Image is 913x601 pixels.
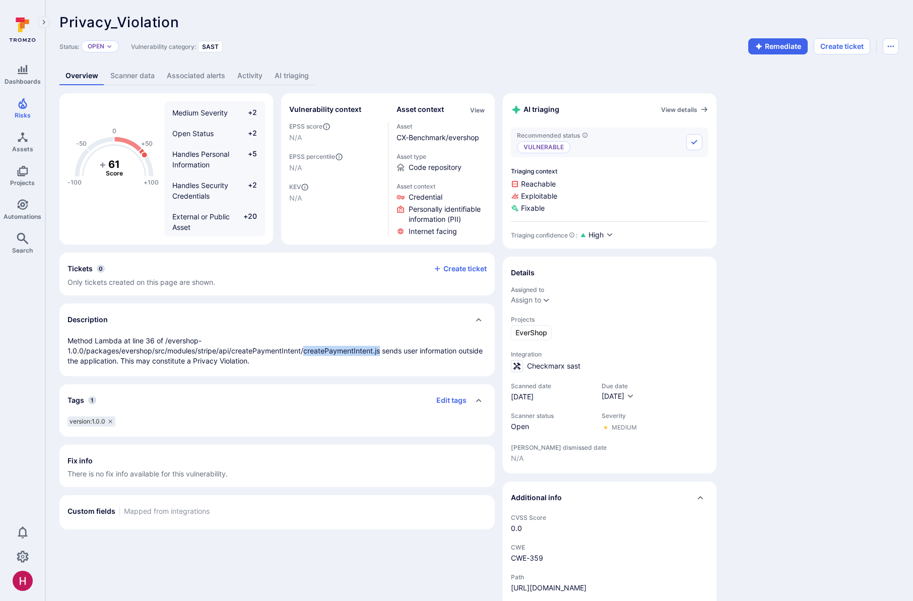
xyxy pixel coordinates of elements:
span: Click to view evidence [409,204,487,224]
span: EPSS score [289,123,380,131]
div: version:1.0.0 [68,416,115,427]
div: Triaging confidence : [511,231,577,239]
span: +2 [238,128,257,139]
span: [DATE] [511,392,592,402]
img: ACg8ocKzQzwPSwOZT_k9C736TfcBpCStqIZdMR9gXOhJgTaH9y_tsw=s96-c [13,571,33,591]
div: SAST [198,41,223,52]
span: High [589,230,604,240]
section: tickets card [59,253,495,295]
div: Harshil Parikh [13,571,33,591]
span: Severity [602,412,637,419]
div: Click to view all asset context details [468,104,487,115]
button: Expand dropdown [542,296,550,304]
h2: Details [511,268,535,278]
span: Integration [511,350,708,358]
div: Medium [612,424,637,432]
span: Only tickets created on this page are shown. [68,278,215,286]
span: There is no fix info available for this vulnerability. [68,469,487,479]
section: custom fields card [59,495,495,529]
div: Collapse [59,253,495,295]
span: Handles Security Credentials [172,181,228,200]
span: Checkmarx sast [527,361,580,371]
p: Vulnerable [517,141,570,153]
span: Vulnerability category: [131,43,196,50]
span: Asset type [397,153,487,160]
span: +20 [238,211,257,232]
span: Click to view evidence [409,192,442,202]
span: CVSS Score [511,514,708,521]
a: Scanner data [104,67,161,85]
h2: Additional info [511,493,562,503]
div: Collapse description [59,304,495,336]
button: Edit tags [428,392,467,408]
h2: Custom fields [68,506,115,516]
button: View [468,106,487,114]
a: Activity [231,67,269,85]
span: N/A [289,193,380,203]
span: N/A [511,453,708,463]
span: Triaging context [511,167,708,175]
button: Accept recommended status [686,134,702,150]
span: 0 [97,265,105,273]
text: 0 [112,127,116,135]
h2: Tags [68,395,84,405]
i: Expand navigation menu [40,18,47,27]
h2: AI triaging [511,104,559,115]
a: Overview [59,67,104,85]
span: Path [511,573,708,581]
span: Open [511,422,592,432]
h2: Fix info [68,456,93,466]
a: AI triaging [269,67,315,85]
span: Automations [4,213,41,220]
text: +50 [141,140,153,147]
a: Associated alerts [161,67,231,85]
span: EPSS percentile [289,153,380,161]
span: Risks [15,111,31,119]
div: Vulnerability tabs [59,67,899,85]
a: EverShop [511,325,552,340]
a: CWE-359 [511,554,543,562]
h2: Asset context [397,104,444,114]
a: [URL][DOMAIN_NAME] [511,583,586,592]
h2: Description [68,315,108,325]
span: Projects [511,316,708,323]
text: Score [106,169,123,177]
div: Collapse tags [59,384,495,416]
span: External or Public Asset [172,212,230,231]
button: Expand dropdown [106,43,112,49]
h2: Vulnerability context [289,104,361,114]
span: [DATE] [602,392,624,400]
span: Asset context [397,183,487,190]
span: Exploitable [511,191,708,201]
span: Medium Severity [172,108,228,117]
span: +5 [238,149,257,170]
button: Open [88,42,104,50]
svg: AI triaging agent's recommendation for vulnerability status [582,132,588,138]
span: version:1.0.0 [70,417,105,426]
button: Assign to [511,296,541,304]
span: Mapped from integrations [124,506,210,516]
span: Assigned to [511,286,708,293]
span: Status: [59,43,79,50]
span: Open Status [172,129,214,138]
span: Due date [602,382,634,390]
button: Create ticket [814,38,870,54]
span: Handles Personal Information [172,150,229,169]
span: Projects [10,179,35,187]
g: The vulnerability score is based on the parameters defined in the settings [94,158,135,177]
span: Click to view evidence [409,226,457,236]
span: CWE [511,544,708,551]
span: N/A [289,133,380,143]
button: High [589,230,614,241]
a: CX-Benchmark/evershop [397,133,479,142]
span: N/A [289,163,380,173]
div: Collapse [503,482,716,514]
span: [PERSON_NAME] dismissed date [511,444,708,451]
span: Assets [12,145,33,153]
span: Recommended status [517,132,588,139]
div: Due date field [602,382,634,402]
span: Dashboards [5,78,41,85]
button: [DATE] [602,392,634,402]
span: Code repository [409,162,462,172]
